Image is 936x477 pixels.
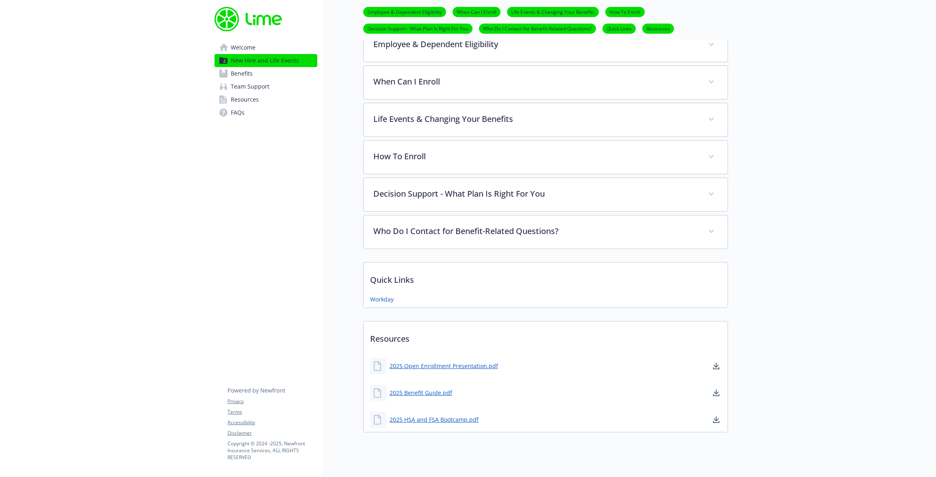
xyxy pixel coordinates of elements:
[453,8,500,15] a: When Can I Enroll
[214,80,317,93] a: Team Support
[231,106,245,119] span: FAQs
[227,440,317,461] p: Copyright © 2024 - 2025 , Newfront Insurance Services, ALL RIGHTS RESERVED
[364,215,728,249] div: Who Do I Contact for Benefit-Related Questions?
[231,67,253,80] span: Benefits
[370,295,394,304] a: Workday
[711,361,721,371] a: download document
[214,67,317,80] a: Benefits
[390,415,479,424] a: 2025 HSA and FSA Bootcamp.pdf
[227,408,317,416] a: Terms
[711,388,721,398] a: download document
[711,415,721,425] a: download document
[373,113,698,125] p: Life Events & Changing Your Benefits
[227,429,317,437] a: Disclaimer
[214,106,317,119] a: FAQs
[364,66,728,99] div: When Can I Enroll
[602,24,636,32] a: Quick Links
[364,141,728,174] div: How To Enroll
[364,178,728,211] div: Decision Support - What Plan Is Right For You
[373,150,698,163] p: How To Enroll
[605,8,645,15] a: How To Enroll
[364,103,728,137] div: Life Events & Changing Your Benefits
[373,188,698,200] p: Decision Support - What Plan Is Right For You
[227,398,317,405] a: Privacy
[363,8,446,15] a: Employee & Dependent Eligibility
[231,93,259,106] span: Resources
[373,38,698,50] p: Employee & Dependent Eligibility
[231,41,256,54] span: Welcome
[214,54,317,67] a: New Hire and Life Events
[479,24,596,32] a: Who Do I Contact for Benefit-Related Questions?
[231,80,269,93] span: Team Support
[227,419,317,426] a: Accessibility
[363,24,472,32] a: Decision Support - What Plan Is Right For You
[214,41,317,54] a: Welcome
[364,321,728,351] p: Resources
[214,93,317,106] a: Resources
[390,362,498,370] a: 2025 Open Enrollment Presentation.pdf
[390,388,452,397] a: 2025 Benefit Guide.pdf
[231,54,299,67] span: New Hire and Life Events
[373,76,698,88] p: When Can I Enroll
[373,225,698,237] p: Who Do I Contact for Benefit-Related Questions?
[507,8,599,15] a: Life Events & Changing Your Benefits
[642,24,674,32] a: Resources
[364,28,728,62] div: Employee & Dependent Eligibility
[364,262,728,293] p: Quick Links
